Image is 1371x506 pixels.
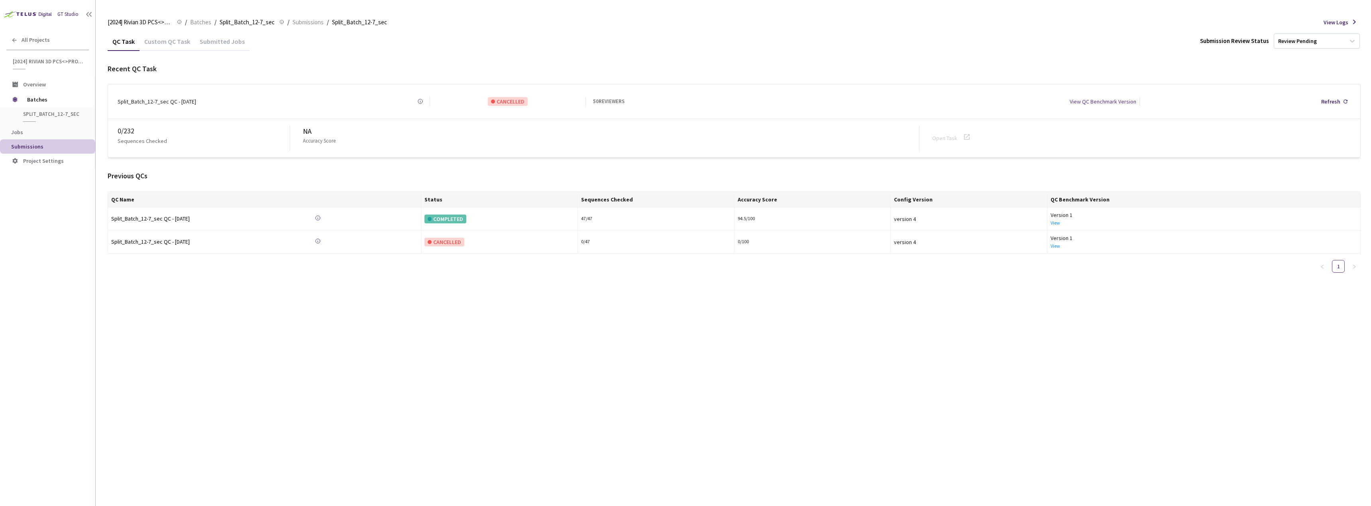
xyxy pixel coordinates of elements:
[1320,264,1325,269] span: left
[421,191,578,207] th: Status
[581,215,731,223] div: 47 / 47
[581,238,731,246] div: 0 / 47
[220,18,275,27] span: Split_Batch_12-7_sec
[332,18,387,27] span: Split_Batch_12-7_sec
[424,215,466,223] div: COMPLETED
[891,191,1047,207] th: Config Version
[735,191,891,207] th: Accuracy Score
[139,37,195,51] div: Custom QC Task
[1316,260,1329,273] li: Previous Page
[22,37,50,43] span: All Projects
[293,18,324,27] span: Submissions
[118,125,290,137] div: 0 / 232
[185,18,187,27] li: /
[1352,264,1357,269] span: right
[108,63,1361,74] div: Recent QC Task
[1278,37,1317,45] div: Review Pending
[1051,243,1060,249] a: View
[1316,260,1329,273] button: left
[291,18,325,26] a: Submissions
[108,18,172,27] span: [2024] Rivian 3D PCS<>Production
[593,98,625,105] div: 50 REVIEWERS
[111,214,223,223] a: Split_Batch_12-7_sec QC - [DATE]
[118,137,167,145] p: Sequences Checked
[488,97,528,106] div: CANCELLED
[1047,191,1361,207] th: QC Benchmark Version
[13,58,84,65] span: [2024] Rivian 3D PCS<>Production
[1051,234,1357,242] div: Version 1
[214,18,216,27] li: /
[23,81,46,88] span: Overview
[287,18,289,27] li: /
[189,18,213,26] a: Batches
[1321,97,1340,106] div: Refresh
[303,126,919,137] div: NA
[118,97,196,106] div: Split_Batch_12-7_sec QC - [DATE]
[303,137,336,145] p: Accuracy Score
[1348,260,1361,273] button: right
[108,191,421,207] th: QC Name
[111,214,223,223] div: Split_Batch_12-7_sec QC - [DATE]
[11,129,23,136] span: Jobs
[932,135,957,142] a: Open Task
[738,238,888,246] div: 0/100
[23,157,64,164] span: Project Settings
[108,170,1361,182] div: Previous QCs
[23,111,82,117] span: Split_Batch_12-7_sec
[578,191,735,207] th: Sequences Checked
[424,238,464,246] div: CANCELLED
[1332,260,1344,272] a: 1
[111,237,223,246] div: Split_Batch_12-7_sec QC - [DATE]
[327,18,329,27] li: /
[1324,18,1348,27] span: View Logs
[894,238,1044,246] div: version 4
[738,215,888,223] div: 94.5/100
[108,37,139,51] div: QC Task
[11,143,43,150] span: Submissions
[1332,260,1345,273] li: 1
[27,92,82,107] span: Batches
[190,18,211,27] span: Batches
[1348,260,1361,273] li: Next Page
[1070,97,1136,106] div: View QC Benchmark Version
[1051,211,1357,219] div: Version 1
[1051,220,1060,226] a: View
[894,215,1044,223] div: version 4
[57,10,79,18] div: GT Studio
[195,37,249,51] div: Submitted Jobs
[1200,36,1269,46] div: Submission Review Status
